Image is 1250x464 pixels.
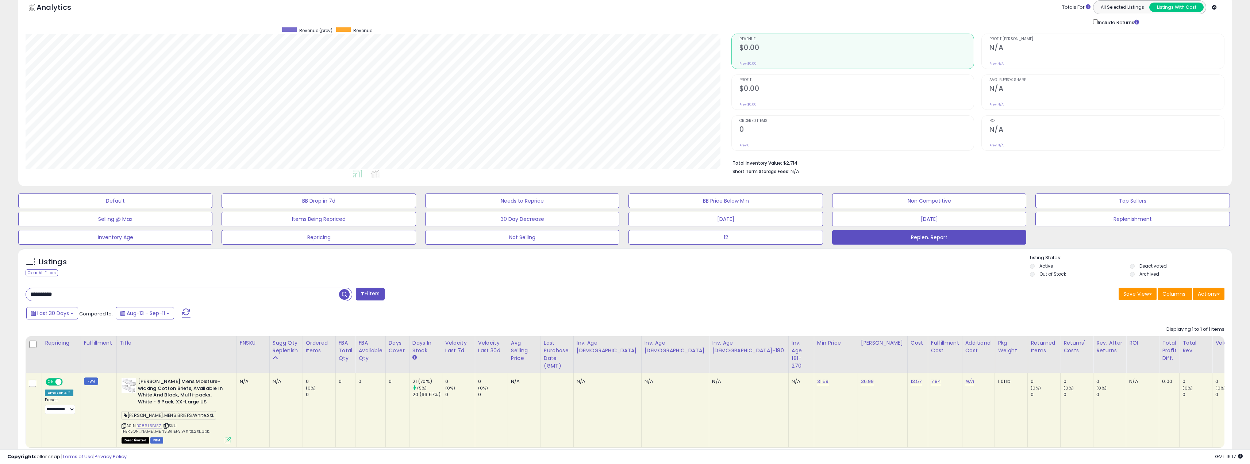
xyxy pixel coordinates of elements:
small: Prev: N/A [989,143,1004,147]
div: Inv. Age [DEMOGRAPHIC_DATA] [577,339,638,354]
small: (5%) [417,385,427,391]
label: Deactivated [1139,263,1167,269]
div: 0 [1031,391,1060,398]
div: N/A [712,378,782,385]
button: Inventory Age [18,230,212,245]
small: Prev: $0.00 [739,102,757,107]
div: 0 [1096,378,1126,385]
span: FBM [150,437,164,444]
button: Replen. Report [832,230,1026,245]
button: 30 Day Decrease [425,212,619,226]
span: OFF [62,379,73,385]
h5: Listings [39,257,67,267]
div: Min Price [817,339,855,347]
li: $2,714 [732,158,1219,167]
button: Items Being Repriced [222,212,416,226]
div: Pkg Weight [998,339,1024,354]
div: Include Returns [1088,18,1148,26]
div: 21 (70%) [412,378,442,385]
div: 0 [339,378,350,385]
div: FBA Available Qty [358,339,382,362]
small: Prev: N/A [989,61,1004,66]
button: Save View [1119,288,1157,300]
div: Velocity Last 30d [478,339,505,354]
button: Replenishment [1035,212,1230,226]
div: Returns' Costs [1064,339,1090,354]
button: Columns [1158,288,1192,300]
small: (0%) [1096,385,1107,391]
div: Totals For [1062,4,1091,11]
div: N/A [511,378,535,385]
span: ROI [989,119,1224,123]
span: Columns [1162,290,1185,298]
button: Aug-13 - Sep-11 [116,307,174,319]
h2: N/A [989,125,1224,135]
div: Total Rev. [1182,339,1209,354]
small: (0%) [478,385,488,391]
span: [PERSON_NAME].MENS.BRIEFS.White.2XL [122,411,216,419]
div: 20 (66.67%) [412,391,442,398]
div: 0 [478,378,508,385]
small: (0%) [1064,385,1074,391]
div: ROI [1129,339,1156,347]
label: Active [1039,263,1053,269]
button: Filters [356,288,384,300]
small: Prev: N/A [989,102,1004,107]
div: Title [120,339,234,347]
div: 0 [1064,391,1093,398]
div: 0 [306,378,335,385]
p: Listing States: [1030,254,1232,261]
div: 0 [358,378,380,385]
div: Velocity Last 7d [445,339,472,354]
button: Listings With Cost [1149,3,1204,12]
button: All Selected Listings [1095,3,1150,12]
span: Avg. Buybox Share [989,78,1224,82]
div: 0 [1031,378,1060,385]
div: Fulfillment [84,339,114,347]
div: Cost [911,339,925,347]
div: Returned Items [1031,339,1057,354]
div: 0 [1182,378,1212,385]
small: Prev: 0 [739,143,750,147]
div: N/A [240,378,264,385]
small: FBM [84,377,98,385]
small: Days In Stock. [412,354,417,361]
button: Non Competitive [832,193,1026,208]
button: Selling @ Max [18,212,212,226]
small: (0%) [1031,385,1041,391]
div: Days In Stock [412,339,439,354]
span: Ordered Items [739,119,974,123]
div: 1.01 lb [998,378,1022,385]
a: 13.57 [911,378,922,385]
small: (0%) [445,385,455,391]
button: Default [18,193,212,208]
div: Total Profit Diff. [1162,339,1176,362]
label: Archived [1139,271,1159,277]
div: ASIN: [122,378,231,442]
div: Velocity [1215,339,1242,347]
div: 0 [389,378,404,385]
div: Avg Selling Price [511,339,538,362]
span: | SKU: [PERSON_NAME].MENS.BRIEFS.White.2XL.6pk. [122,423,210,434]
div: 0 [1182,391,1212,398]
h2: N/A [989,84,1224,94]
span: Revenue [739,37,974,41]
span: 2025-10-13 16:17 GMT [1215,453,1243,460]
div: Inv. Age [DEMOGRAPHIC_DATA] [645,339,706,354]
b: Total Inventory Value: [732,160,782,166]
div: Inv. Age [DEMOGRAPHIC_DATA]-180 [712,339,785,354]
a: 31.59 [817,378,829,385]
small: (0%) [1215,385,1226,391]
a: Privacy Policy [95,453,127,460]
button: BB Drop in 7d [222,193,416,208]
button: Needs to Reprice [425,193,619,208]
span: Profit [PERSON_NAME] [989,37,1224,41]
button: BB Price Below Min [628,193,823,208]
span: Revenue [353,27,372,34]
div: N/A [1129,378,1153,385]
h2: N/A [989,43,1224,53]
small: Prev: $0.00 [739,61,757,66]
div: Ordered Items [306,339,332,354]
span: N/A [791,168,799,175]
small: (0%) [306,385,316,391]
